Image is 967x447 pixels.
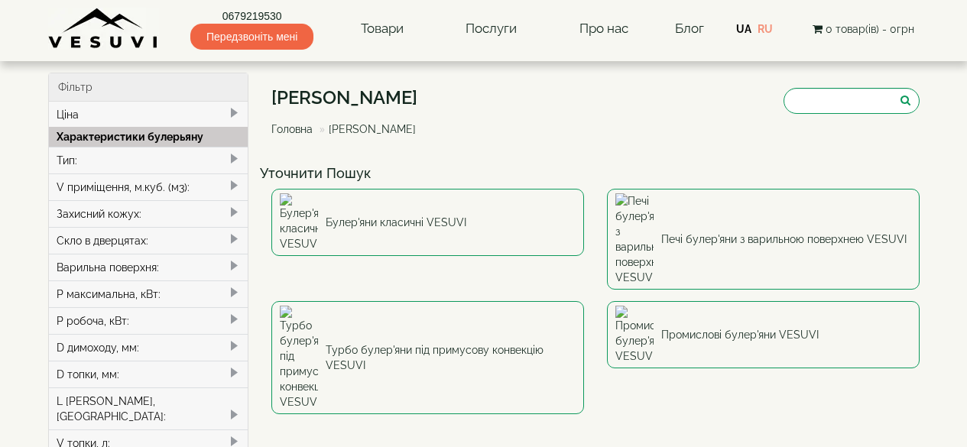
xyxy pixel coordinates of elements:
[280,193,318,251] img: Булер'яни класичні VESUVI
[49,280,248,307] div: P максимальна, кВт:
[49,200,248,227] div: Захисний кожух:
[271,88,427,108] h1: [PERSON_NAME]
[808,21,919,37] button: 0 товар(ів) - 0грн
[675,21,704,36] a: Блог
[49,73,248,102] div: Фільтр
[190,8,313,24] a: 0679219530
[271,189,584,256] a: Булер'яни класичні VESUVI Булер'яни класичні VESUVI
[49,334,248,361] div: D димоходу, мм:
[260,166,931,181] h4: Уточнити Пошук
[736,23,751,35] a: UA
[607,301,920,368] a: Промислові булер'яни VESUVI Промислові булер'яни VESUVI
[49,387,248,429] div: L [PERSON_NAME], [GEOGRAPHIC_DATA]:
[49,307,248,334] div: P робоча, кВт:
[190,24,313,50] span: Передзвоніть мені
[49,227,248,254] div: Скло в дверцятах:
[48,8,159,50] img: Завод VESUVI
[49,127,248,147] div: Характеристики булерьяну
[564,11,644,47] a: Про нас
[758,23,773,35] a: RU
[826,23,914,35] span: 0 товар(ів) - 0грн
[49,102,248,128] div: Ціна
[607,189,920,290] a: Печі булер'яни з варильною поверхнею VESUVI Печі булер'яни з варильною поверхнею VESUVI
[49,254,248,280] div: Варильна поверхня:
[346,11,419,47] a: Товари
[271,123,313,135] a: Головна
[280,306,318,410] img: Турбо булер'яни під примусову конвекцію VESUVI
[49,173,248,200] div: V приміщення, м.куб. (м3):
[615,193,654,285] img: Печі булер'яни з варильною поверхнею VESUVI
[49,147,248,173] div: Тип:
[316,121,416,137] li: [PERSON_NAME]
[615,306,654,364] img: Промислові булер'яни VESUVI
[271,301,584,414] a: Турбо булер'яни під примусову конвекцію VESUVI Турбо булер'яни під примусову конвекцію VESUVI
[450,11,532,47] a: Послуги
[49,361,248,387] div: D топки, мм:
